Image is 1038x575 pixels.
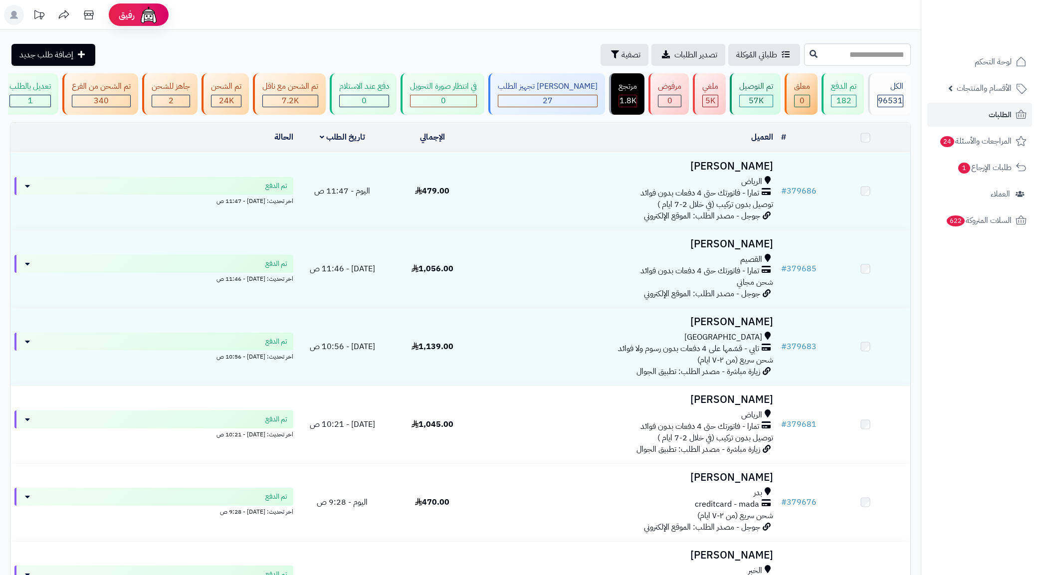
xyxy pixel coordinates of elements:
a: معلق 0 [783,73,820,115]
a: المراجعات والأسئلة24 [927,129,1032,153]
a: ملغي 5K [691,73,728,115]
div: 7222 [263,95,318,107]
div: 182 [831,95,856,107]
div: 2 [152,95,190,107]
span: [DATE] - 11:46 ص [310,263,375,275]
div: معلق [794,81,810,92]
a: #379683 [781,341,817,353]
span: جوجل - مصدر الطلب: الموقع الإلكتروني [644,210,760,222]
span: 1,139.00 [412,341,453,353]
div: 57046 [740,95,773,107]
a: [PERSON_NAME] تجهيز الطلب 27 [486,73,607,115]
span: creditcard - mada [695,499,759,510]
span: تم الدفع [265,259,287,269]
div: 0 [411,95,476,107]
span: اليوم - 9:28 ص [317,496,368,508]
div: اخر تحديث: [DATE] - 10:21 ص [14,428,293,439]
span: 1.8K [620,95,636,107]
span: المراجعات والأسئلة [939,134,1012,148]
a: السلات المتروكة622 [927,208,1032,232]
div: 27 [498,95,597,107]
div: اخر تحديث: [DATE] - 11:46 ص [14,273,293,283]
span: الأقسام والمنتجات [957,81,1012,95]
span: [DATE] - 10:21 ص [310,418,375,430]
span: 27 [543,95,553,107]
span: 0 [362,95,367,107]
span: جوجل - مصدر الطلب: الموقع الإلكتروني [644,288,760,300]
span: 2 [169,95,174,107]
div: تم الدفع [831,81,856,92]
span: زيارة مباشرة - مصدر الطلب: تطبيق الجوال [636,443,760,455]
div: ملغي [702,81,718,92]
span: 470.00 [415,496,449,508]
div: 1 [10,95,50,107]
div: اخر تحديث: [DATE] - 10:56 ص [14,351,293,361]
div: الكل [877,81,903,92]
div: اخر تحديث: [DATE] - 11:47 ص [14,195,293,205]
span: تصفية [622,49,640,61]
a: #379685 [781,263,817,275]
a: #379686 [781,185,817,197]
span: 7.2K [282,95,299,107]
span: إضافة طلب جديد [19,49,73,61]
a: لوحة التحكم [927,50,1032,74]
h3: [PERSON_NAME] [481,161,773,172]
span: توصيل بدون تركيب (في خلال 2-7 ايام ) [657,432,773,444]
span: # [781,185,787,197]
span: 24K [219,95,234,107]
a: تصدير الطلبات [651,44,725,66]
div: في انتظار صورة التحويل [410,81,477,92]
span: العملاء [991,187,1010,201]
a: العملاء [927,182,1032,206]
img: ai-face.png [139,5,159,25]
span: # [781,496,787,508]
div: تم الشحن من الفرع [72,81,131,92]
span: تمارا - فاتورتك حتى 4 دفعات بدون فوائد [640,188,759,199]
a: # [781,131,786,143]
a: في انتظار صورة التحويل 0 [399,73,486,115]
a: الكل96531 [866,73,913,115]
a: تم التوصيل 57K [728,73,783,115]
span: جوجل - مصدر الطلب: الموقع الإلكتروني [644,521,760,533]
div: مرفوض [658,81,681,92]
span: تم الدفع [265,181,287,191]
div: 24020 [211,95,241,107]
div: 1843 [619,95,636,107]
span: زيارة مباشرة - مصدر الطلب: تطبيق الجوال [636,366,760,378]
a: الحالة [274,131,293,143]
span: طلباتي المُوكلة [736,49,777,61]
span: الرياض [741,176,762,188]
span: 340 [94,95,109,107]
span: 0 [441,95,446,107]
span: اليوم - 11:47 ص [314,185,370,197]
a: الطلبات [927,103,1032,127]
div: تم الشحن مع ناقل [262,81,318,92]
div: 340 [72,95,130,107]
span: 1,056.00 [412,263,453,275]
span: 182 [836,95,851,107]
span: 57K [749,95,764,107]
h3: [PERSON_NAME] [481,394,773,405]
a: طلباتي المُوكلة [728,44,800,66]
img: logo-2.png [970,14,1029,35]
span: شحن مجاني [737,276,773,288]
span: 1 [28,95,33,107]
div: جاهز للشحن [152,81,190,92]
a: تم الشحن من الفرع 340 [60,73,140,115]
span: 1 [958,162,971,174]
span: 479.00 [415,185,449,197]
span: 5K [705,95,715,107]
span: رفيق [119,9,135,21]
a: مرفوض 0 [646,73,691,115]
h3: [PERSON_NAME] [481,238,773,250]
span: السلات المتروكة [946,213,1012,227]
span: تمارا - فاتورتك حتى 4 دفعات بدون فوائد [640,265,759,277]
span: # [781,263,787,275]
span: الرياض [741,409,762,421]
div: 0 [795,95,810,107]
div: [PERSON_NAME] تجهيز الطلب [498,81,598,92]
a: إضافة طلب جديد [11,44,95,66]
span: [GEOGRAPHIC_DATA] [684,332,762,343]
span: 96531 [878,95,903,107]
button: تصفية [601,44,648,66]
